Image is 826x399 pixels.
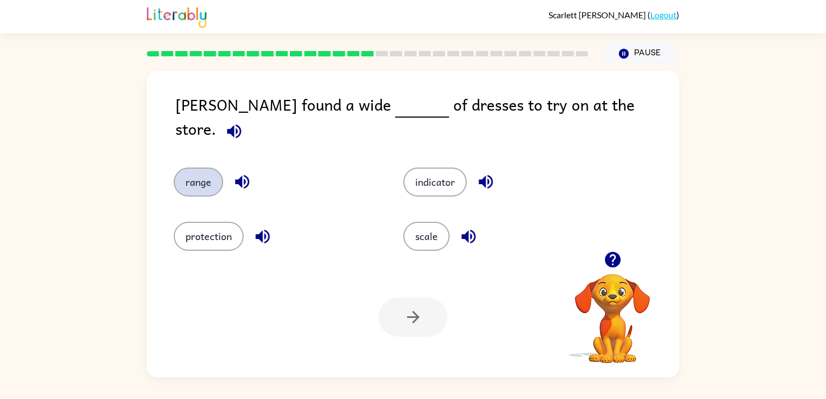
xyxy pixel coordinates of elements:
[601,41,679,66] button: Pause
[549,10,679,20] div: ( )
[549,10,647,20] span: Scarlett [PERSON_NAME]
[650,10,677,20] a: Logout
[174,222,244,251] button: protection
[147,4,206,28] img: Literably
[175,92,679,146] div: [PERSON_NAME] found a wide of dresses to try on at the store.
[403,222,450,251] button: scale
[559,257,666,365] video: Your browser must support playing .mp4 files to use Literably. Please try using another browser.
[403,168,467,197] button: indicator
[174,168,223,197] button: range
